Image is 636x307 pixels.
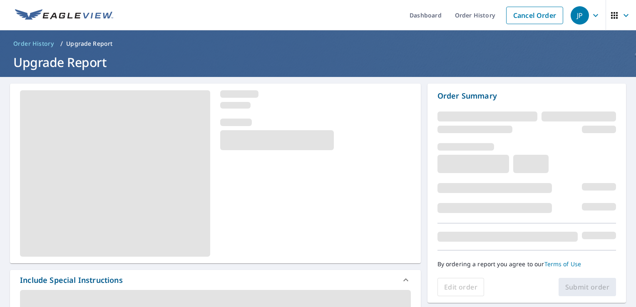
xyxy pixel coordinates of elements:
p: By ordering a report you agree to our [437,260,616,268]
p: Upgrade Report [66,40,112,48]
h1: Upgrade Report [10,54,626,71]
div: JP [571,6,589,25]
a: Terms of Use [544,260,581,268]
span: Order History [13,40,54,48]
li: / [60,39,63,49]
p: Order Summary [437,90,616,102]
a: Cancel Order [506,7,563,24]
div: Include Special Instructions [20,275,123,286]
div: Include Special Instructions [10,270,421,290]
a: Order History [10,37,57,50]
nav: breadcrumb [10,37,626,50]
img: EV Logo [15,9,113,22]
